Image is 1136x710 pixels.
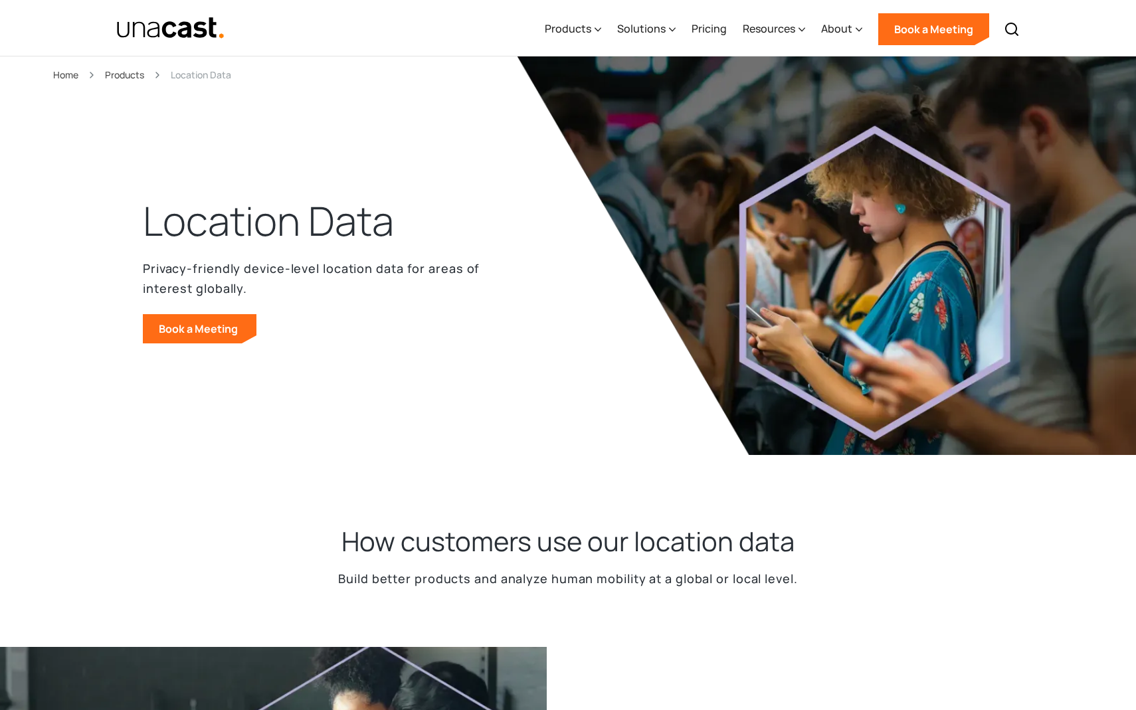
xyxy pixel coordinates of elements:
div: Resources [743,21,795,37]
a: Products [105,67,144,82]
div: Solutions [617,21,666,37]
a: Home [53,67,78,82]
h2: How customers use our location data [341,524,795,559]
div: Resources [743,2,805,56]
div: Products [545,21,591,37]
a: home [116,17,225,40]
img: Search icon [1004,21,1020,37]
p: Build better products and analyze human mobility at a global or local level. [338,569,797,588]
a: Pricing [692,2,727,56]
h1: Location Data [143,195,394,248]
p: Privacy-friendly device-level location data for areas of interest globally. [143,258,488,298]
div: About [821,2,862,56]
div: Products [545,2,601,56]
div: About [821,21,852,37]
a: Book a Meeting [878,13,989,45]
img: Unacast text logo [116,17,225,40]
div: Solutions [617,2,676,56]
div: Location Data [171,67,231,82]
a: Book a Meeting [143,314,256,343]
